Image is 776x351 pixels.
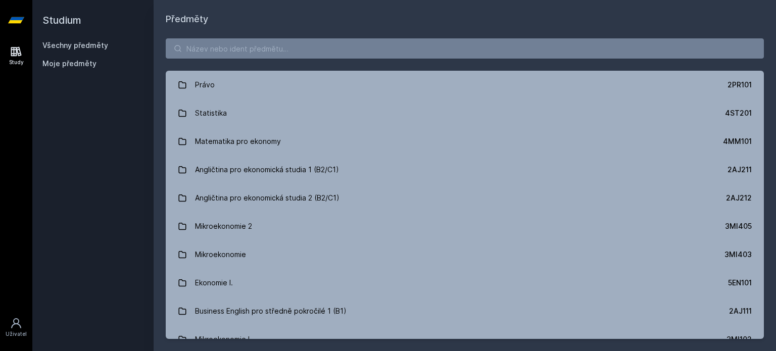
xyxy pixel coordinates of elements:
[166,38,764,59] input: Název nebo ident předmětu…
[42,41,108,49] a: Všechny předměty
[166,99,764,127] a: Statistika 4ST201
[195,103,227,123] div: Statistika
[728,278,752,288] div: 5EN101
[725,221,752,231] div: 3MI405
[166,212,764,240] a: Mikroekonomie 2 3MI405
[9,59,24,66] div: Study
[195,244,246,265] div: Mikroekonomie
[727,165,752,175] div: 2AJ211
[727,80,752,90] div: 2PR101
[729,306,752,316] div: 2AJ111
[166,269,764,297] a: Ekonomie I. 5EN101
[42,59,96,69] span: Moje předměty
[725,108,752,118] div: 4ST201
[166,156,764,184] a: Angličtina pro ekonomická studia 1 (B2/C1) 2AJ211
[6,330,27,338] div: Uživatel
[195,131,281,152] div: Matematika pro ekonomy
[195,188,339,208] div: Angličtina pro ekonomická studia 2 (B2/C1)
[726,334,752,344] div: 3MI102
[166,12,764,26] h1: Předměty
[166,240,764,269] a: Mikroekonomie 3MI403
[723,136,752,146] div: 4MM101
[166,71,764,99] a: Právo 2PR101
[195,75,215,95] div: Právo
[2,40,30,71] a: Study
[195,160,339,180] div: Angličtina pro ekonomická studia 1 (B2/C1)
[726,193,752,203] div: 2AJ212
[166,184,764,212] a: Angličtina pro ekonomická studia 2 (B2/C1) 2AJ212
[166,297,764,325] a: Business English pro středně pokročilé 1 (B1) 2AJ111
[195,273,233,293] div: Ekonomie I.
[166,127,764,156] a: Matematika pro ekonomy 4MM101
[724,249,752,260] div: 3MI403
[195,329,250,349] div: Mikroekonomie I
[2,312,30,343] a: Uživatel
[195,301,347,321] div: Business English pro středně pokročilé 1 (B1)
[195,216,252,236] div: Mikroekonomie 2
